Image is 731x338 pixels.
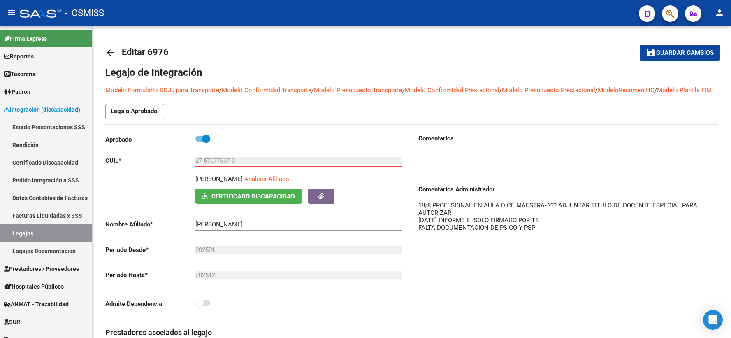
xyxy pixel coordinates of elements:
[656,49,714,57] span: Guardar cambios
[105,245,195,254] p: Periodo Desde
[4,52,34,61] span: Reportes
[502,86,595,94] a: Modelo Presupuesto Prestacional
[4,105,80,114] span: Integración (discapacidad)
[195,175,243,184] p: [PERSON_NAME]
[122,47,169,57] span: Editar 6976
[646,47,656,57] mat-icon: save
[65,4,104,22] span: - OSMISS
[222,86,311,94] a: Modelo Conformidad Transporte
[4,300,69,309] span: ANMAT - Trazabilidad
[244,175,289,183] span: Análisis Afiliado
[4,70,36,79] span: Tesorería
[4,264,79,273] span: Prestadores / Proveedores
[4,87,30,96] span: Padrón
[715,8,724,18] mat-icon: person
[105,135,195,144] p: Aprobado
[105,156,195,165] p: CUIL
[105,104,164,119] p: Legajo Aprobado.
[4,34,47,43] span: Firma Express
[211,193,295,200] span: Certificado Discapacidad
[105,86,219,94] a: Modelo Formulario DDJJ para Transporte
[418,185,718,194] h3: Comentarios Administrador
[703,310,723,330] div: Open Intercom Messenger
[105,299,195,308] p: Admite Dependencia
[405,86,499,94] a: Modelo Conformidad Prestacional
[418,134,718,143] h3: Comentarios
[7,8,16,18] mat-icon: menu
[195,189,302,204] button: Certificado Discapacidad
[105,220,195,229] p: Nombre Afiliado
[105,48,115,58] mat-icon: arrow_back
[4,282,64,291] span: Hospitales Públicos
[4,317,20,326] span: SUR
[657,86,712,94] a: Modelo Planilla FIM
[598,86,654,94] a: ModeloResumen HC
[105,270,195,280] p: Periodo Hasta
[314,86,402,94] a: Modelo Presupuesto Transporte
[105,66,718,79] h1: Legajo de Integración
[640,45,720,60] button: Guardar cambios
